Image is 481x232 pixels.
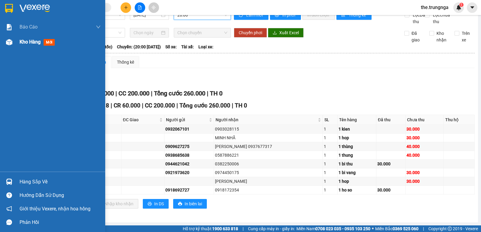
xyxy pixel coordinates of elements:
[282,12,296,18] span: In phơi
[339,178,375,185] div: 1 hop
[178,202,182,206] span: printer
[176,102,178,109] span: |
[215,187,322,193] div: 0918172354
[339,187,375,193] div: 1 ho so
[96,25,101,29] span: down
[117,44,161,50] span: Chuyến: (20:00 [DATE])
[177,28,227,37] span: Chọn chuyến
[324,134,337,141] div: 1
[149,2,159,13] button: aim
[123,116,158,123] span: ĐC Giao
[124,5,128,10] span: plus
[341,13,346,18] span: bar-chart
[315,226,370,231] strong: 0708 023 035 - 0935 103 250
[212,226,238,231] strong: 1900 633 818
[20,218,101,227] div: Phản hồi
[20,191,101,200] div: Hướng dẫn sử dụng
[448,227,452,231] span: copyright
[215,143,322,150] div: [PERSON_NAME] 0937677317
[165,161,213,167] div: 0944621042
[216,116,317,123] span: Người nhận
[456,5,461,10] img: icon-new-feature
[118,90,149,97] span: CC 200.000
[185,200,202,207] span: In biên lai
[165,152,213,158] div: 0938685638
[215,178,322,185] div: [PERSON_NAME]
[6,39,12,45] img: warehouse-icon
[152,5,156,10] span: aim
[20,23,38,31] span: Báo cáo
[268,28,304,38] button: downloadXuất Excel
[324,169,337,176] div: 1
[406,126,443,132] div: 30.000
[470,5,475,10] span: caret-down
[6,219,12,225] span: message
[339,161,375,167] div: 1 bi thu
[248,225,295,232] span: Cung cấp máy in - giấy in:
[165,143,213,150] div: 0909627275
[215,134,322,141] div: MINH NHÃ
[416,4,453,11] span: the.trungnga
[234,10,268,20] button: syncLàm mới
[5,4,13,13] img: logo-vxr
[460,3,462,7] span: 1
[6,192,12,198] span: question-circle
[215,126,322,132] div: 0903028115
[324,126,337,132] div: 1
[406,143,443,150] div: 40.000
[20,177,101,186] div: Hàng sắp về
[151,90,152,97] span: |
[324,152,337,158] div: 1
[181,44,194,50] span: Tài xế:
[376,115,406,125] th: Đã thu
[121,2,131,13] button: plus
[179,102,230,109] span: Tổng cước 260.000
[270,10,301,20] button: printerIn phơi
[339,134,375,141] div: 1 hop
[20,39,41,45] span: Kho hàng
[338,115,376,125] th: Tên hàng
[339,152,375,158] div: 1 thung
[234,28,267,38] button: Chuyển phơi
[142,102,143,109] span: |
[215,161,322,167] div: 0382250006
[198,44,213,50] span: Loại xe:
[409,30,425,43] span: Đã giao
[467,2,477,13] button: caret-down
[215,152,322,158] div: 0587886221
[279,29,299,36] span: Xuất Excel
[423,225,424,232] span: |
[165,126,213,132] div: 0932067101
[210,90,222,97] span: TH 0
[336,10,372,20] button: bar-chartThống kê
[166,116,208,123] span: Người gửi
[324,178,337,185] div: 1
[406,152,443,158] div: 40.000
[117,59,134,65] div: Thống kê
[232,102,233,109] span: |
[273,31,277,35] span: download
[296,225,370,232] span: Miền Nam
[6,24,12,30] img: solution-icon
[459,30,475,43] span: Trên xe
[406,169,443,176] div: 30.000
[243,225,244,232] span: |
[183,225,238,232] span: Hỗ trợ kỹ thuật:
[410,12,426,25] span: Lọc Đã thu
[349,12,367,18] span: Thống kê
[339,126,375,132] div: 1 kien
[138,5,142,10] span: file-add
[393,226,418,231] strong: 0369 525 060
[339,169,375,176] div: 1 bi vang
[165,169,213,176] div: 0921973620
[135,2,145,13] button: file-add
[133,12,160,18] input: 12/09/2025
[115,90,117,97] span: |
[377,161,405,167] div: 30.000
[406,134,443,141] div: 30.000
[143,199,169,209] button: printerIn DS
[430,12,455,25] span: Lọc Chưa thu
[165,44,177,50] span: Số xe:
[215,169,322,176] div: 0974450175
[165,187,213,193] div: 0918692727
